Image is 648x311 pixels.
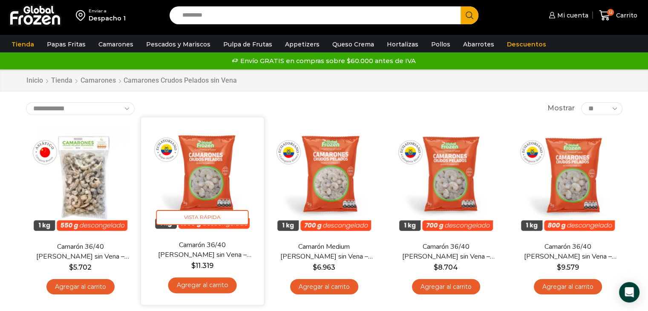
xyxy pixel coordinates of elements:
[31,242,129,262] a: Camarón 36/40 [PERSON_NAME] sin Vena – Bronze – Caja 10 kg
[168,277,236,293] a: Agregar al carrito: “Camarón 36/40 Crudo Pelado sin Vena - Super Prime - Caja 10 kg”
[313,263,317,271] span: $
[503,36,550,52] a: Descuentos
[534,279,602,295] a: Agregar al carrito: “Camarón 36/40 Crudo Pelado sin Vena - Gold - Caja 10 kg”
[26,76,43,86] a: Inicio
[69,263,92,271] bdi: 5.702
[461,6,478,24] button: Search button
[46,279,115,295] a: Agregar al carrito: “Camarón 36/40 Crudo Pelado sin Vena - Bronze - Caja 10 kg”
[219,36,276,52] a: Pulpa de Frutas
[80,76,116,86] a: Camarones
[69,263,73,271] span: $
[427,36,455,52] a: Pollos
[518,242,616,262] a: Camarón 36/40 [PERSON_NAME] sin Vena – Gold – Caja 10 kg
[614,11,637,20] span: Carrito
[619,282,639,302] div: Open Intercom Messenger
[153,240,251,260] a: Camarón 36/40 [PERSON_NAME] sin Vena – Super Prime – Caja 10 kg
[434,263,438,271] span: $
[557,263,579,271] bdi: 9.579
[94,36,138,52] a: Camarones
[7,36,38,52] a: Tienda
[142,36,215,52] a: Pescados y Mariscos
[555,11,588,20] span: Mi cuenta
[191,261,213,269] bdi: 11.319
[26,76,237,86] nav: Breadcrumb
[124,76,237,84] h1: Camarones Crudos Pelados sin Vena
[281,36,324,52] a: Appetizers
[43,36,90,52] a: Papas Fritas
[547,7,588,24] a: Mi cuenta
[383,36,423,52] a: Hortalizas
[397,242,495,262] a: Camarón 36/40 [PERSON_NAME] sin Vena – Silver – Caja 10 kg
[547,104,575,113] span: Mostrar
[89,14,126,23] div: Despacho 1
[557,263,561,271] span: $
[51,76,73,86] a: Tienda
[597,6,639,26] a: 12 Carrito
[26,102,135,115] select: Pedido de la tienda
[328,36,378,52] a: Queso Crema
[607,9,614,16] span: 12
[156,210,248,225] span: Vista Rápida
[313,263,335,271] bdi: 6.963
[76,8,89,23] img: address-field-icon.svg
[191,261,196,269] span: $
[275,242,373,262] a: Camarón Medium [PERSON_NAME] sin Vena – Silver – Caja 10 kg
[459,36,498,52] a: Abarrotes
[290,279,358,295] a: Agregar al carrito: “Camarón Medium Crudo Pelado sin Vena - Silver - Caja 10 kg”
[89,8,126,14] div: Enviar a
[412,279,480,295] a: Agregar al carrito: “Camarón 36/40 Crudo Pelado sin Vena - Silver - Caja 10 kg”
[434,263,458,271] bdi: 8.704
